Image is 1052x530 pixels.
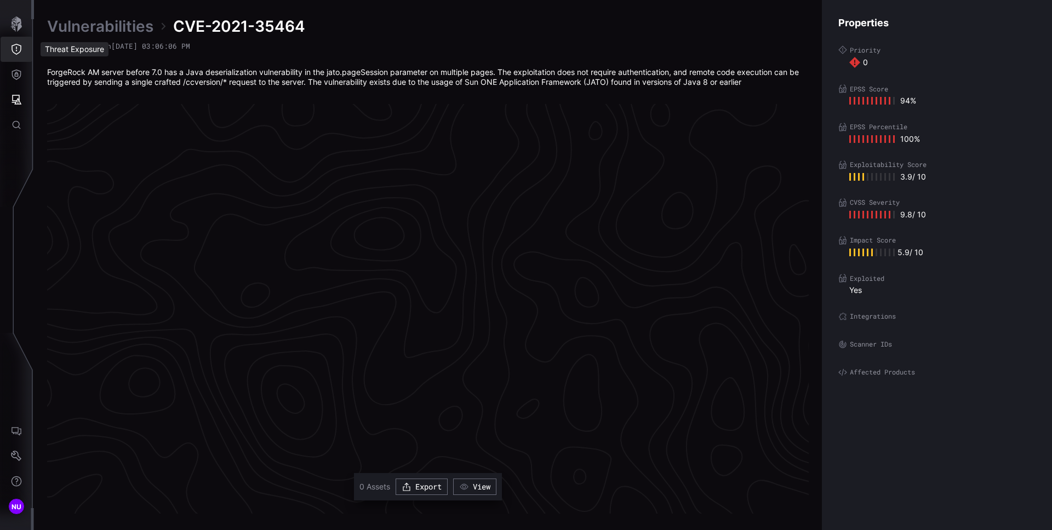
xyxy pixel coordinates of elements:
div: 94 % [849,96,916,106]
div: 0 [849,57,1036,68]
time: [DATE] 03:06:06 PM [111,41,190,51]
div: ForgeRock AM server before 7.0 has a Java deserialization vulnerability in the jato.pageSession p... [47,67,809,87]
div: Yes [849,285,1036,295]
label: EPSS Score [838,84,1036,93]
label: Exploited [838,274,1036,283]
label: EPSS Percentile [838,123,1036,131]
div: 9.8 / 10 [849,210,926,220]
label: Scanner IDs [838,340,1036,349]
label: Affected Products [838,368,1036,377]
div: 100 % [849,134,920,144]
div: 3.9 / 10 [849,172,926,182]
label: Integrations [838,312,1036,321]
label: Priority [838,45,1036,54]
div: Threat Exposure [41,42,108,56]
label: CVSS Severity [838,198,1036,207]
label: Impact Score [838,236,1036,245]
button: NU [1,494,32,519]
span: 0 Assets [359,482,390,491]
span: NU [12,501,22,512]
button: View [453,479,496,495]
span: CVE-2021-35464 [173,16,305,36]
a: Vulnerabilities [47,16,153,36]
h4: Properties [838,16,1036,29]
button: Export [396,479,448,495]
div: 5.9 / 10 [849,247,1036,257]
label: Exploitability Score [838,160,1036,169]
span: Last seen on [59,42,190,51]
